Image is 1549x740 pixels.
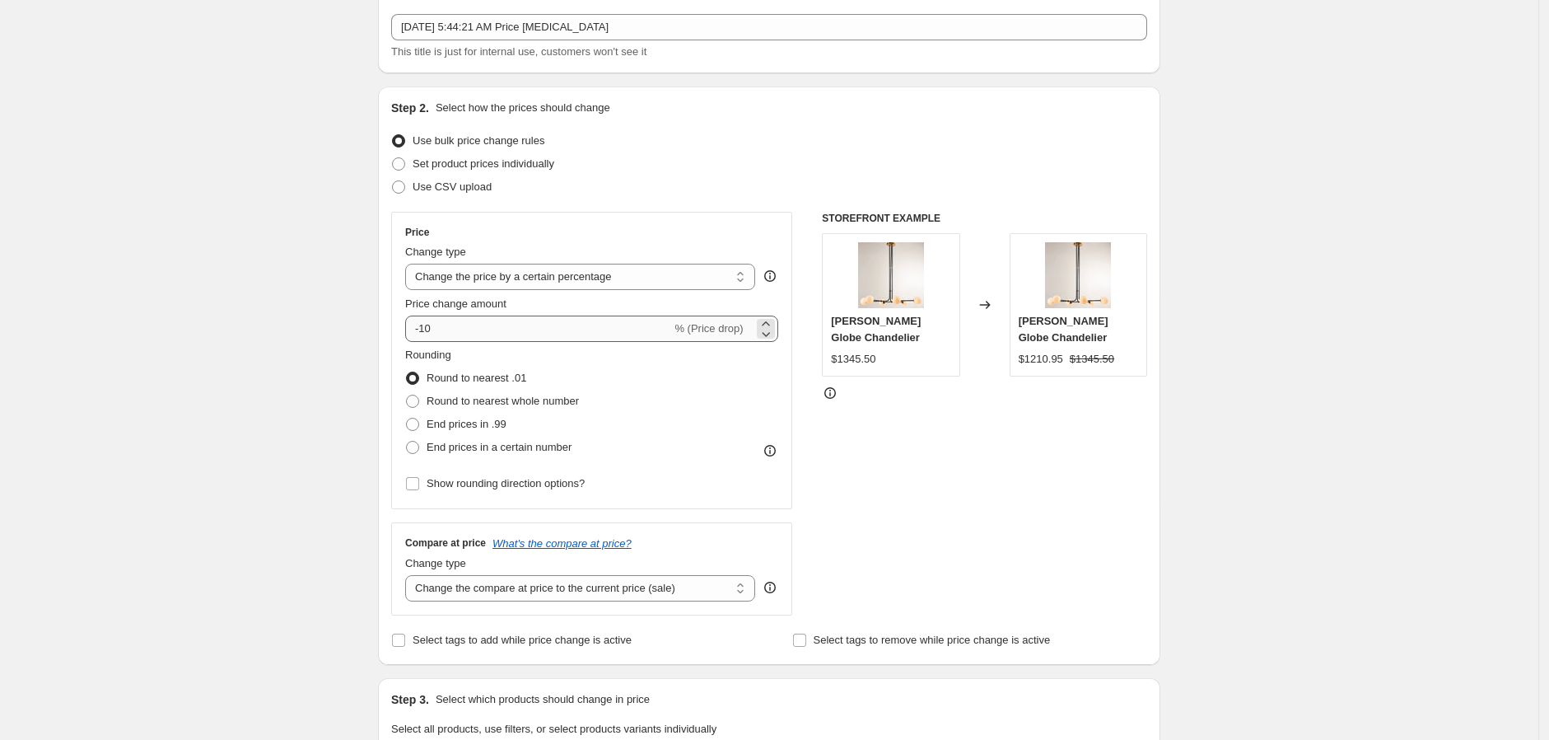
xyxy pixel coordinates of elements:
[427,395,579,407] span: Round to nearest whole number
[436,100,610,116] p: Select how the prices should change
[413,157,554,170] span: Set product prices individually
[822,212,1147,225] h6: STOREFRONT EXAMPLE
[405,297,506,310] span: Price change amount
[427,477,585,489] span: Show rounding direction options?
[1019,315,1108,344] span: [PERSON_NAME] Globe Chandelier
[858,242,924,308] img: imageName1710500125549_80x.jpg
[436,691,650,708] p: Select which products should change in price
[1070,353,1114,365] span: $1345.50
[831,353,875,365] span: $1345.50
[405,557,466,569] span: Change type
[391,723,716,735] span: Select all products, use filters, or select products variants individually
[413,180,492,193] span: Use CSV upload
[831,315,921,344] span: [PERSON_NAME] Globe Chandelier
[405,536,486,550] h3: Compare at price
[405,349,451,361] span: Rounding
[427,372,526,384] span: Round to nearest .01
[427,418,506,430] span: End prices in .99
[405,246,466,258] span: Change type
[1019,353,1063,365] span: $1210.95
[405,226,429,239] h3: Price
[413,634,632,646] span: Select tags to add while price change is active
[427,441,572,453] span: End prices in a certain number
[391,100,429,116] h2: Step 2.
[405,316,671,342] input: -15
[762,268,778,284] div: help
[391,45,646,58] span: This title is just for internal use, customers won't see it
[674,322,743,335] span: % (Price drop)
[413,134,544,147] span: Use bulk price change rules
[391,691,429,708] h2: Step 3.
[391,14,1147,40] input: 30% off holiday sale
[762,579,778,596] div: help
[814,634,1051,646] span: Select tags to remove while price change is active
[1045,242,1111,308] img: imageName1710500125549_80x.jpg
[492,537,632,550] button: What's the compare at price?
